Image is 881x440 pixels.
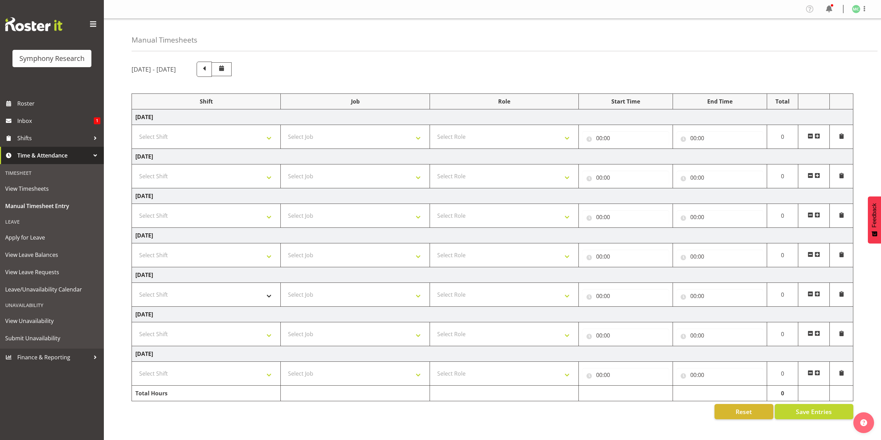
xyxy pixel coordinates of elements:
[94,117,100,124] span: 1
[775,404,853,419] button: Save Entries
[132,109,853,125] td: [DATE]
[17,116,94,126] span: Inbox
[5,183,99,194] span: View Timesheets
[132,346,853,362] td: [DATE]
[582,368,669,382] input: Click to select...
[2,263,102,281] a: View Leave Requests
[132,228,853,243] td: [DATE]
[5,17,62,31] img: Rosterit website logo
[767,204,798,228] td: 0
[676,171,763,185] input: Click to select...
[676,289,763,303] input: Click to select...
[132,149,853,164] td: [DATE]
[582,210,669,224] input: Click to select...
[676,210,763,224] input: Click to select...
[284,97,426,106] div: Job
[132,307,853,322] td: [DATE]
[17,133,90,143] span: Shifts
[2,330,102,347] a: Submit Unavailability
[767,125,798,149] td: 0
[2,246,102,263] a: View Leave Balances
[771,97,795,106] div: Total
[2,298,102,312] div: Unavailability
[582,289,669,303] input: Click to select...
[676,131,763,145] input: Click to select...
[767,386,798,401] td: 0
[860,419,867,426] img: help-xxl-2.png
[17,98,100,109] span: Roster
[582,97,669,106] div: Start Time
[852,5,860,13] img: matthew-coleman1906.jpg
[19,53,84,64] div: Symphony Research
[676,250,763,263] input: Click to select...
[767,322,798,346] td: 0
[736,407,752,416] span: Reset
[433,97,575,106] div: Role
[582,250,669,263] input: Click to select...
[5,316,99,326] span: View Unavailability
[132,267,853,283] td: [DATE]
[5,250,99,260] span: View Leave Balances
[796,407,832,416] span: Save Entries
[132,65,176,73] h5: [DATE] - [DATE]
[135,97,277,106] div: Shift
[767,164,798,188] td: 0
[2,180,102,197] a: View Timesheets
[2,166,102,180] div: Timesheet
[5,201,99,211] span: Manual Timesheet Entry
[676,97,763,106] div: End Time
[582,131,669,145] input: Click to select...
[17,150,90,161] span: Time & Attendance
[5,284,99,295] span: Leave/Unavailability Calendar
[767,362,798,386] td: 0
[2,215,102,229] div: Leave
[582,329,669,342] input: Click to select...
[5,232,99,243] span: Apply for Leave
[767,283,798,307] td: 0
[2,229,102,246] a: Apply for Leave
[17,352,90,362] span: Finance & Reporting
[132,36,197,44] h4: Manual Timesheets
[5,333,99,343] span: Submit Unavailability
[868,196,881,243] button: Feedback - Show survey
[714,404,773,419] button: Reset
[132,386,281,401] td: Total Hours
[676,329,763,342] input: Click to select...
[132,188,853,204] td: [DATE]
[5,267,99,277] span: View Leave Requests
[767,243,798,267] td: 0
[2,281,102,298] a: Leave/Unavailability Calendar
[2,197,102,215] a: Manual Timesheet Entry
[582,171,669,185] input: Click to select...
[871,203,878,227] span: Feedback
[2,312,102,330] a: View Unavailability
[676,368,763,382] input: Click to select...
